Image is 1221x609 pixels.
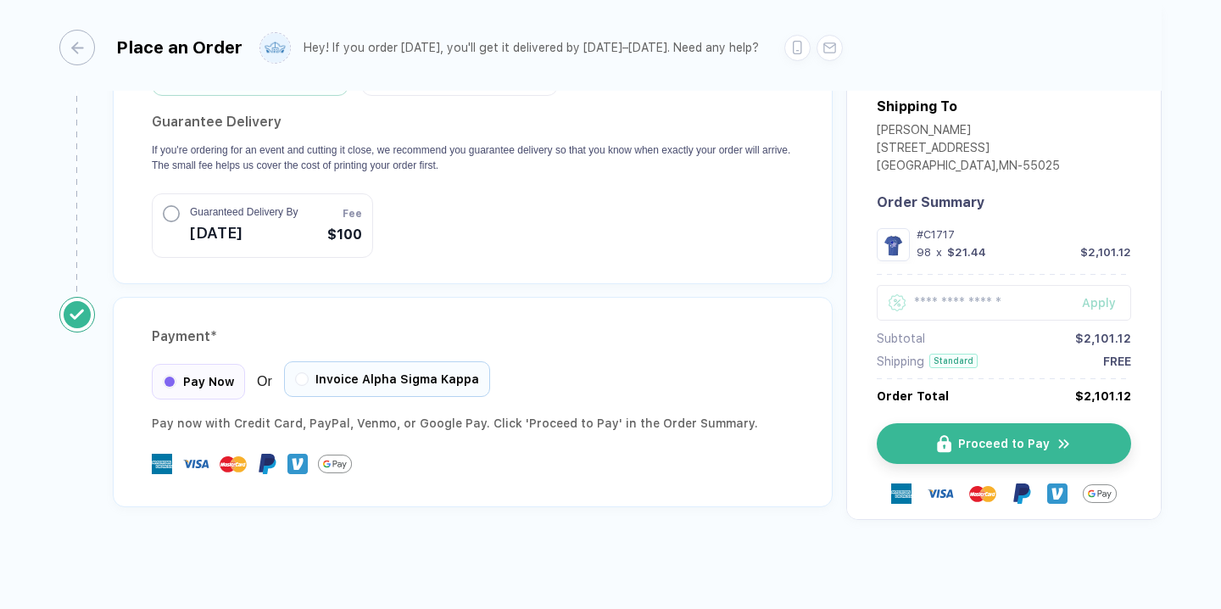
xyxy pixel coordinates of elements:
div: #C1717 [917,228,1131,241]
button: Apply [1061,285,1131,321]
div: [GEOGRAPHIC_DATA] , MN - 55025 [877,159,1060,176]
img: master-card [969,480,996,507]
span: Pay Now [183,375,234,388]
div: Standard [929,354,978,368]
div: Order Total [877,389,949,403]
div: x [934,246,944,259]
div: $21.44 [947,246,986,259]
div: Or [152,364,490,399]
button: iconProceed to Payicon [877,423,1131,464]
div: Shipping [877,355,924,368]
img: Venmo [287,454,308,474]
img: master-card [220,450,247,478]
div: Hey! If you order [DATE], you'll get it delivered by [DATE]–[DATE]. Need any help? [304,41,759,55]
img: visa [182,450,209,478]
div: Invoice Alpha Sigma Kappa [284,361,490,397]
div: [PERSON_NAME] [877,123,1060,141]
div: Order Summary [877,194,1131,210]
div: Payment [152,323,794,350]
img: visa [927,480,954,507]
img: GPay [318,447,352,481]
img: icon [1057,436,1072,452]
img: icon [937,435,951,453]
img: GPay [1083,477,1117,511]
div: $2,101.12 [1075,332,1131,345]
button: Guaranteed Delivery By[DATE]Fee$100 [152,193,373,258]
span: Guaranteed Delivery By [190,204,298,220]
img: user profile [260,33,290,63]
div: FREE [1103,355,1131,368]
div: Apply [1082,296,1131,310]
div: [STREET_ADDRESS] [877,141,1060,159]
span: Fee [343,206,362,221]
img: Paypal [1012,483,1032,504]
img: express [891,483,912,504]
div: 98 [917,246,931,259]
div: Pay now with Credit Card, PayPal , Venmo , or Google Pay. Click 'Proceed to Pay' in the Order Sum... [152,413,794,433]
div: Pay Now [152,364,245,399]
div: Subtotal [877,332,925,345]
h2: Guarantee Delivery [152,109,794,136]
img: express [152,454,172,474]
p: If you're ordering for an event and cutting it close, we recommend you guarantee delivery so that... [152,142,794,173]
span: [DATE] [190,220,298,247]
img: Venmo [1047,483,1068,504]
span: Proceed to Pay [958,437,1050,450]
span: Invoice Alpha Sigma Kappa [315,372,479,386]
div: $2,101.12 [1080,246,1131,259]
img: Paypal [257,454,277,474]
img: adda0ba2-fb29-475a-a432-f2228c1fa064_nt_front_1755039413079.jpg [881,232,906,257]
div: Place an Order [116,37,243,58]
span: $100 [327,225,362,245]
div: $2,101.12 [1075,389,1131,403]
div: Shipping To [877,98,957,115]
